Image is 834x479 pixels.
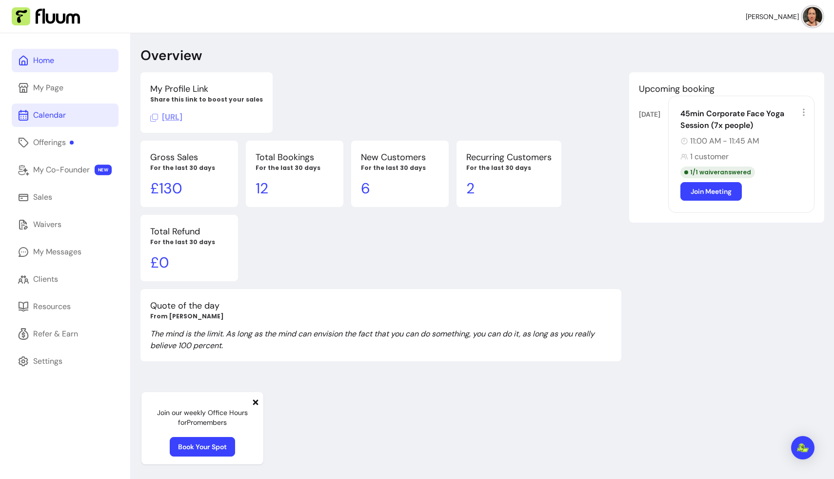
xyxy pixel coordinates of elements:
[680,108,808,131] div: 45min Corporate Face Yoga Session (7x people)
[33,328,78,340] div: Refer & Earn
[150,225,228,238] p: Total Refund
[12,131,119,154] a: Offerings
[149,408,256,427] p: Join our weekly Office Hours for Pro members
[639,82,814,96] p: Upcoming booking
[33,82,63,94] div: My Page
[12,76,119,100] a: My Page
[12,104,119,127] a: Calendar
[150,299,612,312] p: Quote of the day
[150,164,228,172] p: For the last 30 days
[12,295,119,318] a: Resources
[466,150,552,164] p: Recurring Customers
[791,436,814,459] div: Open Intercom Messenger
[12,268,119,291] a: Clients
[639,109,668,119] div: [DATE]
[95,165,112,175] span: NEW
[33,273,58,285] div: Clients
[12,158,119,182] a: My Co-Founder NEW
[150,238,228,246] p: For the last 30 days
[150,312,612,320] p: From [PERSON_NAME]
[150,180,228,197] p: £ 130
[746,7,822,26] button: avatar[PERSON_NAME]
[466,180,552,197] p: 2
[150,150,228,164] p: Gross Sales
[361,164,439,172] p: For the last 30 days
[680,167,755,178] div: 1 / 1 waiver answered
[33,55,54,66] div: Home
[361,180,439,197] p: 6
[680,135,808,147] div: 11:00 AM - 11:45 AM
[361,150,439,164] p: New Customers
[256,180,334,197] p: 12
[12,240,119,264] a: My Messages
[33,301,71,312] div: Resources
[256,150,334,164] p: Total Bookings
[12,49,119,72] a: Home
[12,350,119,373] a: Settings
[33,355,62,367] div: Settings
[150,82,263,96] p: My Profile Link
[466,164,552,172] p: For the last 30 days
[33,191,52,203] div: Sales
[33,246,81,258] div: My Messages
[33,109,66,121] div: Calendar
[12,213,119,236] a: Waivers
[33,137,74,148] div: Offerings
[150,112,182,122] span: Click to copy
[12,322,119,346] a: Refer & Earn
[33,219,61,230] div: Waivers
[12,7,80,26] img: Fluum Logo
[12,186,119,209] a: Sales
[256,164,334,172] p: For the last 30 days
[140,47,202,64] p: Overview
[170,437,235,457] a: Book Your Spot
[803,7,822,26] img: avatar
[33,164,90,176] div: My Co-Founder
[150,254,228,271] p: £ 0
[746,12,799,21] span: [PERSON_NAME]
[150,96,263,104] p: Share this link to boost your sales
[680,151,808,163] div: 1 customer
[680,182,742,201] a: Join Meeting
[150,328,612,352] p: The mind is the limit. As long as the mind can envision the fact that you can do something, you c...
